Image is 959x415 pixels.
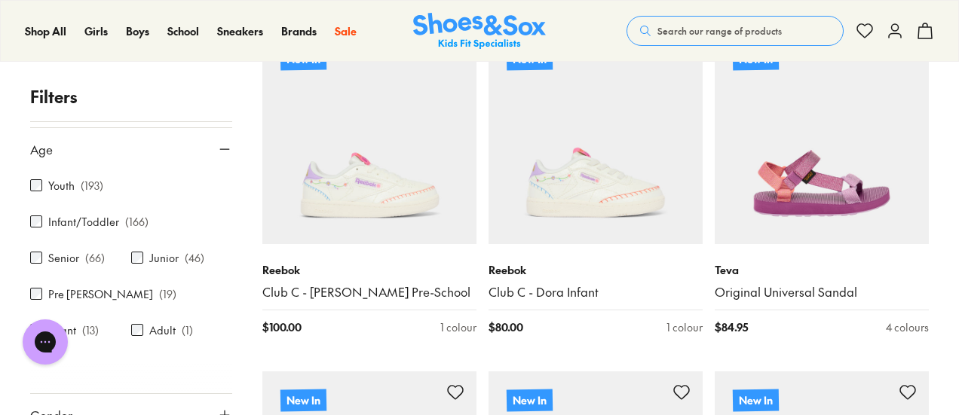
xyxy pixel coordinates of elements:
[733,389,779,411] p: New In
[48,250,79,266] label: Senior
[413,13,546,50] img: SNS_Logo_Responsive.svg
[715,284,929,301] a: Original Universal Sandal
[30,140,53,158] span: Age
[48,178,75,194] label: Youth
[335,23,357,38] span: Sale
[489,262,703,278] p: Reebok
[627,16,844,46] button: Search our range of products
[30,84,232,109] p: Filters
[715,319,748,335] span: $ 84.95
[25,23,66,38] span: Shop All
[262,30,476,244] a: New In
[281,23,317,39] a: Brands
[30,128,232,170] button: Age
[280,47,326,70] p: New In
[489,30,703,244] a: New In
[657,24,782,38] span: Search our range of products
[281,23,317,38] span: Brands
[262,262,476,278] p: Reebok
[440,319,476,335] div: 1 colour
[185,250,204,266] p: ( 46 )
[48,286,153,302] label: Pre [PERSON_NAME]
[507,389,553,411] p: New In
[413,13,546,50] a: Shoes & Sox
[886,319,929,335] div: 4 colours
[182,322,193,338] p: ( 1 )
[733,47,779,70] p: New In
[82,322,99,338] p: ( 13 )
[15,314,75,370] iframe: Gorgias live chat messenger
[715,262,929,278] p: Teva
[84,23,108,39] a: Girls
[167,23,199,38] span: School
[262,284,476,301] a: Club C - [PERSON_NAME] Pre-School
[149,322,176,338] label: Adult
[262,319,302,335] span: $ 100.00
[217,23,263,38] span: Sneakers
[81,178,103,194] p: ( 193 )
[507,47,553,70] p: New In
[159,286,176,302] p: ( 19 )
[167,23,199,39] a: School
[25,23,66,39] a: Shop All
[489,284,703,301] a: Club C - Dora Infant
[666,319,703,335] div: 1 colour
[489,319,523,335] span: $ 80.00
[48,214,119,230] label: Infant/Toddler
[217,23,263,39] a: Sneakers
[280,389,326,411] p: New In
[126,23,149,39] a: Boys
[125,214,149,230] p: ( 166 )
[84,23,108,38] span: Girls
[149,250,179,266] label: Junior
[126,23,149,38] span: Boys
[85,250,105,266] p: ( 66 )
[715,30,929,244] a: New In
[335,23,357,39] a: Sale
